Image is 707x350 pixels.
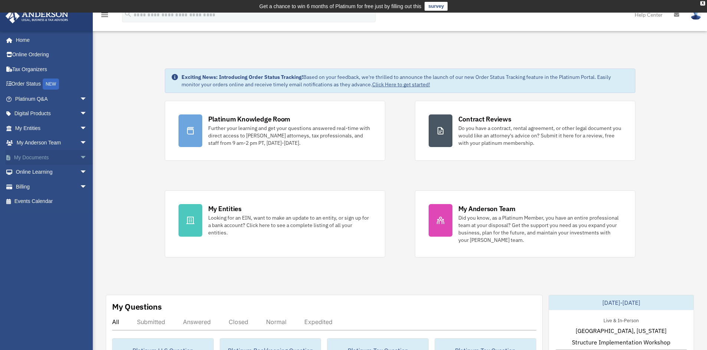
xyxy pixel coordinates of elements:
a: Click Here to get started! [372,81,430,88]
a: Online Learningarrow_drop_down [5,165,98,180]
div: Closed [229,318,248,326]
a: Digital Productsarrow_drop_down [5,106,98,121]
div: My Entities [208,204,242,213]
a: menu [100,13,109,19]
span: arrow_drop_down [80,106,95,121]
div: Based on your feedback, we're thrilled to announce the launch of our new Order Status Tracking fe... [181,73,629,88]
div: Get a chance to win 6 months of Platinum for free just by filling out this [259,2,422,11]
span: arrow_drop_down [80,121,95,136]
span: arrow_drop_down [80,179,95,194]
a: Home [5,33,95,47]
a: My Documentsarrow_drop_down [5,150,98,165]
i: search [124,10,132,18]
div: Contract Reviews [458,114,511,124]
a: Online Ordering [5,47,98,62]
div: Platinum Knowledge Room [208,114,291,124]
span: arrow_drop_down [80,165,95,180]
div: My Questions [112,301,162,312]
span: Structure Implementation Workshop [572,338,670,347]
div: Further your learning and get your questions answered real-time with direct access to [PERSON_NAM... [208,124,371,147]
a: My Anderson Teamarrow_drop_down [5,136,98,150]
a: My Entitiesarrow_drop_down [5,121,98,136]
img: Anderson Advisors Platinum Portal [3,9,71,23]
a: Billingarrow_drop_down [5,179,98,194]
div: NEW [43,79,59,90]
span: arrow_drop_down [80,150,95,165]
div: Looking for an EIN, want to make an update to an entity, or sign up for a bank account? Click her... [208,214,371,236]
div: Answered [183,318,211,326]
a: My Anderson Team Did you know, as a Platinum Member, you have an entire professional team at your... [415,190,635,257]
div: [DATE]-[DATE] [549,295,694,310]
span: arrow_drop_down [80,91,95,107]
div: Do you have a contract, rental agreement, or other legal document you would like an attorney's ad... [458,124,622,147]
div: Expedited [304,318,333,326]
div: Live & In-Person [598,316,645,324]
a: Order StatusNEW [5,77,98,92]
a: Platinum Q&Aarrow_drop_down [5,91,98,106]
div: Did you know, as a Platinum Member, you have an entire professional team at your disposal? Get th... [458,214,622,244]
div: close [700,1,705,6]
strong: Exciting News: Introducing Order Status Tracking! [181,74,303,80]
a: Events Calendar [5,194,98,209]
span: [GEOGRAPHIC_DATA], [US_STATE] [576,326,667,335]
div: Submitted [137,318,165,326]
i: menu [100,10,109,19]
img: User Pic [690,9,701,20]
a: Platinum Knowledge Room Further your learning and get your questions answered real-time with dire... [165,101,385,161]
div: All [112,318,119,326]
a: Contract Reviews Do you have a contract, rental agreement, or other legal document you would like... [415,101,635,161]
a: My Entities Looking for an EIN, want to make an update to an entity, or sign up for a bank accoun... [165,190,385,257]
a: Tax Organizers [5,62,98,77]
span: arrow_drop_down [80,136,95,151]
a: survey [425,2,448,11]
div: Normal [266,318,287,326]
div: My Anderson Team [458,204,515,213]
